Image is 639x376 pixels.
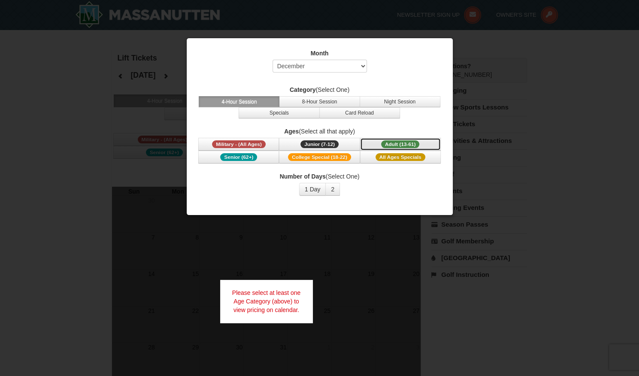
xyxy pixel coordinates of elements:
[220,280,313,323] div: Please select at least one Age Category (above) to view pricing on calendar.
[299,183,326,196] button: 1 Day
[360,96,440,107] button: Night Session
[319,107,400,118] button: Card Reload
[279,96,360,107] button: 8-Hour Session
[197,127,442,136] label: (Select all that apply)
[311,50,329,57] strong: Month
[288,153,351,161] span: College Special (18-22)
[325,183,340,196] button: 2
[290,86,316,93] strong: Category
[197,172,442,181] label: (Select One)
[300,140,339,148] span: Junior (7-12)
[199,96,279,107] button: 4-Hour Session
[212,140,266,148] span: Military - (All Ages)
[198,138,279,151] button: Military - (All Ages)
[279,151,360,164] button: College Special (18-22)
[220,153,257,161] span: Senior (62+)
[198,151,279,164] button: Senior (62+)
[360,151,441,164] button: All Ages Specials
[284,128,299,135] strong: Ages
[360,138,441,151] button: Adult (13-61)
[239,107,319,118] button: Specials
[381,140,420,148] span: Adult (13-61)
[280,173,326,180] strong: Number of Days
[376,153,425,161] span: All Ages Specials
[279,138,360,151] button: Junior (7-12)
[197,85,442,94] label: (Select One)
